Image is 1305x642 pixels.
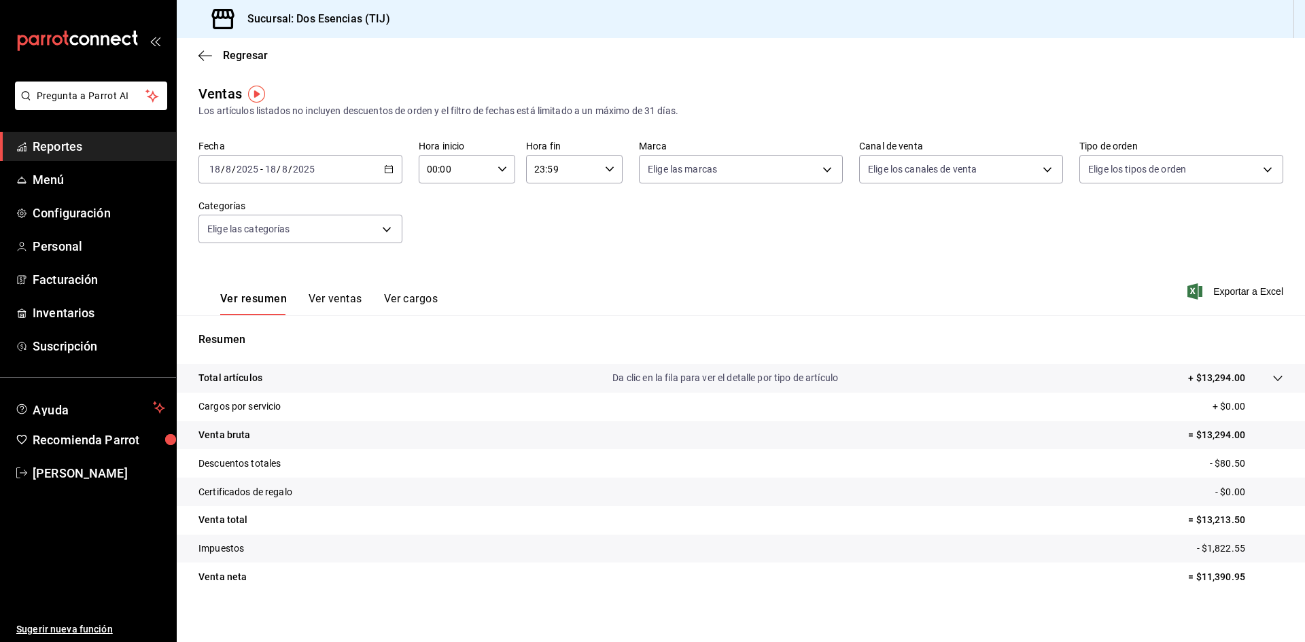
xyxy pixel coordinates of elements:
[236,164,259,175] input: ----
[612,371,838,385] p: Da clic en la fila para ver el detalle por tipo de artículo
[1210,457,1283,471] p: - $80.50
[1088,162,1186,176] span: Elige los tipos de orden
[225,164,232,175] input: --
[33,431,165,449] span: Recomienda Parrot
[33,204,165,222] span: Configuración
[33,464,165,482] span: [PERSON_NAME]
[150,35,160,46] button: open_drawer_menu
[1213,399,1283,414] p: + $0.00
[15,82,167,110] button: Pregunta a Parrot AI
[207,222,290,236] span: Elige las categorías
[198,399,281,414] p: Cargos por servicio
[198,485,292,499] p: Certificados de regalo
[209,164,221,175] input: --
[1197,541,1283,556] p: - $1,822.55
[198,457,281,471] p: Descuentos totales
[248,86,265,103] img: Tooltip marker
[859,141,1063,151] label: Canal de venta
[33,337,165,355] span: Suscripción
[1188,428,1283,442] p: = $13,294.00
[198,570,247,584] p: Venta neta
[220,292,438,315] div: navigation tabs
[281,164,288,175] input: --
[37,89,146,103] span: Pregunta a Parrot AI
[220,292,287,315] button: Ver resumen
[260,164,263,175] span: -
[223,49,268,62] span: Regresar
[384,292,438,315] button: Ver cargos
[198,201,402,211] label: Categorías
[198,371,262,385] p: Total artículos
[198,541,244,556] p: Impuestos
[288,164,292,175] span: /
[264,164,277,175] input: --
[10,99,167,113] a: Pregunta a Parrot AI
[33,171,165,189] span: Menú
[198,104,1283,118] div: Los artículos listados no incluyen descuentos de orden y el filtro de fechas está limitado a un m...
[33,304,165,322] span: Inventarios
[639,141,843,151] label: Marca
[419,141,515,151] label: Hora inicio
[198,49,268,62] button: Regresar
[1190,283,1283,300] button: Exportar a Excel
[648,162,717,176] span: Elige las marcas
[277,164,281,175] span: /
[198,141,402,151] label: Fecha
[1215,485,1283,499] p: - $0.00
[1188,513,1283,527] p: = $13,213.50
[292,164,315,175] input: ----
[237,11,390,27] h3: Sucursal: Dos Esencias (TIJ)
[33,237,165,255] span: Personal
[868,162,977,176] span: Elige los canales de venta
[198,332,1283,348] p: Resumen
[198,84,242,104] div: Ventas
[309,292,362,315] button: Ver ventas
[16,622,165,637] span: Sugerir nueva función
[221,164,225,175] span: /
[33,137,165,156] span: Reportes
[198,428,250,442] p: Venta bruta
[33,399,147,416] span: Ayuda
[232,164,236,175] span: /
[33,270,165,289] span: Facturación
[1188,570,1283,584] p: = $11,390.95
[526,141,623,151] label: Hora fin
[1079,141,1283,151] label: Tipo de orden
[198,513,247,527] p: Venta total
[1188,371,1245,385] p: + $13,294.00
